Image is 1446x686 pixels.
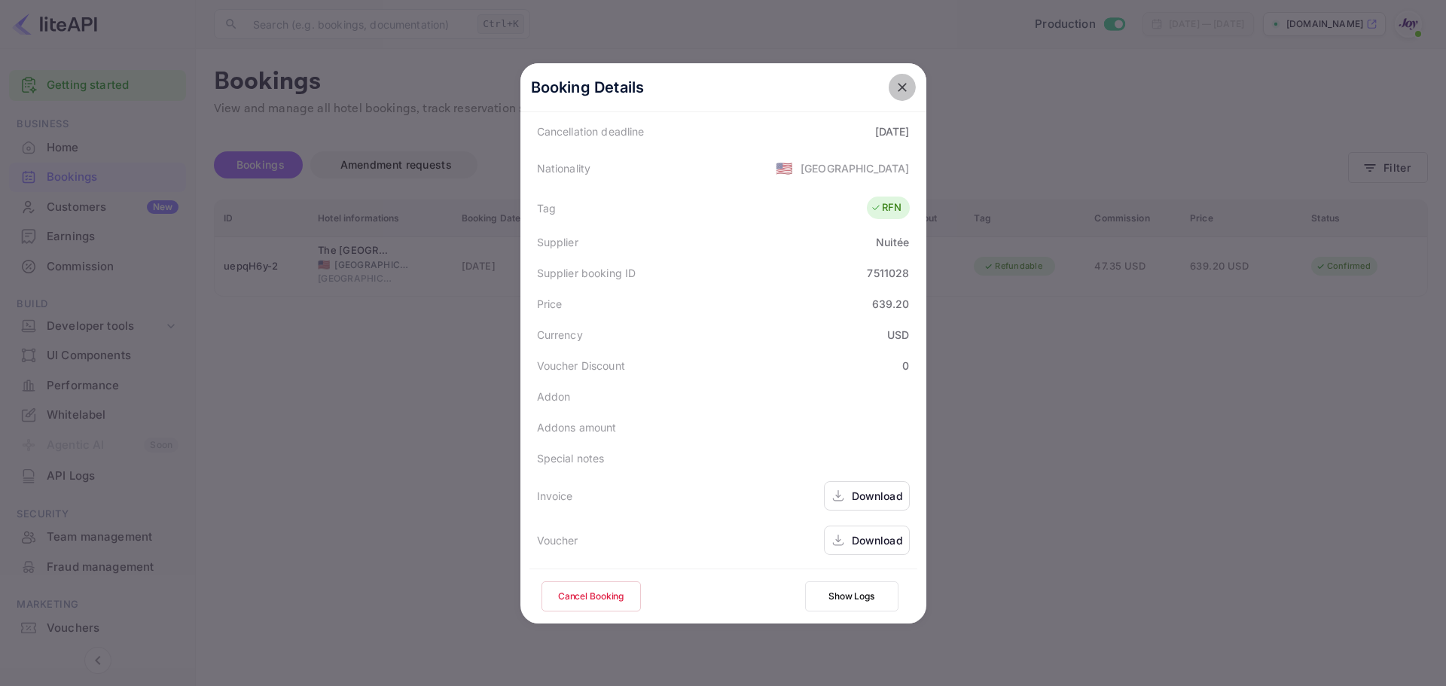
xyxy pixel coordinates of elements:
div: [DATE] [875,123,910,139]
div: Addon [537,389,571,404]
div: Invoice [537,488,573,504]
span: United States [776,154,793,181]
div: Download [852,488,903,504]
div: Currency [537,327,583,343]
div: 7511028 [867,265,909,281]
div: Voucher Discount [537,358,625,373]
div: Download [852,532,903,548]
div: Cancellation deadline [537,123,645,139]
div: Price [537,296,563,312]
button: close [889,74,916,101]
div: Supplier booking ID [537,265,636,281]
button: Show Logs [805,581,898,611]
div: Tag [537,200,556,216]
div: 639.20 [872,296,910,312]
div: Special notes [537,450,605,466]
div: Addons amount [537,419,617,435]
div: Voucher [537,532,578,548]
p: Booking Details [531,76,645,99]
div: USD [887,327,909,343]
div: RFN [871,200,901,215]
div: Supplier [537,234,578,250]
button: Cancel Booking [541,581,641,611]
div: Nuitée [876,234,910,250]
div: [GEOGRAPHIC_DATA] [801,160,910,176]
div: Nationality [537,160,591,176]
div: 0 [902,358,909,373]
